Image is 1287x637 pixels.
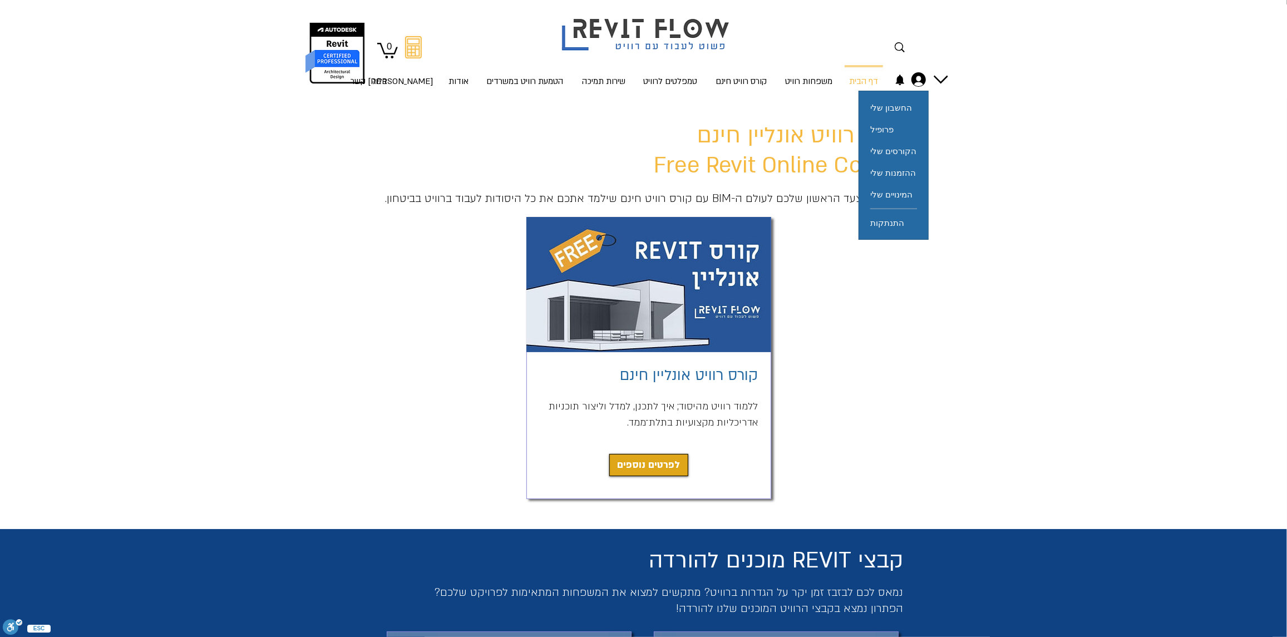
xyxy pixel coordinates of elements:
[551,2,743,53] img: Revit flow logo פשוט לעבוד עם רוויט
[870,97,912,118] span: החשבון שלי
[781,66,837,97] p: משפחות רוויט
[549,400,758,429] span: ללמוד רוויט מהיסוד; איך לתכנן, למדל וליצור תוכניות אדריכליות מקצועיות בתלת־ממד.
[649,546,904,575] span: קבצי REVIT מוכנים להורדה
[870,212,904,234] span: התנתקות
[482,66,568,97] p: הטמעת רוויט במשרדים
[387,41,392,52] text: 0
[859,91,928,240] div: Members bar
[405,36,422,58] svg: מחשבון מעבר מאוטוקאד לרוויט
[706,65,777,87] a: קורס רוויט חינם
[620,366,758,386] a: קורס רוויט אונליין חינם
[841,65,886,87] a: דף הבית
[386,191,908,206] span: קחו את הצעד הראשון שלכם לעולם ה-BIM עם קורס רוויט חינם שילמד אתכם את כל היסודות לעבוד ברוויט בביט...
[347,66,438,97] p: [PERSON_NAME] קשר
[366,65,396,87] a: בלוג
[870,118,894,140] span: פרופיל
[654,121,908,180] span: קורס רוויט אונליין חינם Free Revit Online Course
[639,66,702,97] p: טמפלטים לרוויט
[358,65,886,87] nav: אתר
[368,66,392,97] p: בלוג
[870,162,916,184] span: ההזמנות שלי
[870,184,913,205] span: המינויים שלי
[477,65,573,87] a: הטמעת רוויט במשרדים
[573,65,635,87] a: שירות תמיכה
[870,140,916,162] span: הקורסים שלי
[609,454,688,476] a: לפרטים נוספים
[617,457,680,473] span: לפרטים נוספים
[578,66,630,97] p: שירות תמיכה
[445,66,474,97] p: אודות
[777,65,841,87] a: משפחות רוויט
[654,121,908,180] a: קורס רוויט אונליין חינםFree Revit Online Course
[435,585,904,616] span: נמאס לכם לבזבז זמן יקר על הגדרות ברוויט? מתקשים למצוא את המשפחות המתאימות לפרויקט שלכם? הפתרון נמ...
[908,69,936,90] div: החשבון של אסתר לוי
[304,22,366,84] img: autodesk certified professional in revit for architectural design יונתן אלדד
[441,65,477,87] a: אודות
[635,65,706,87] a: טמפלטים לרוויט
[711,66,771,97] p: קורס רוויט חינם
[894,74,906,86] a: התראות
[845,67,882,97] p: דף הבית
[526,217,771,352] img: קורס רוויט חינם
[396,65,441,87] a: [PERSON_NAME] קשר
[377,41,398,58] a: עגלה עם 0 פריטים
